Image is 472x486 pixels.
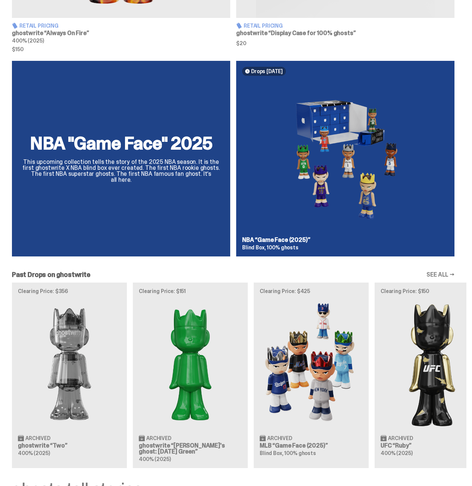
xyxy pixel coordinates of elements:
span: Blind Box, [242,244,266,251]
h3: NBA “Game Face (2025)” [242,237,448,243]
h3: ghostwrite “Two” [18,443,121,449]
span: 400% (2025) [139,456,171,462]
h3: ghostwrite “[PERSON_NAME]'s ghost: [DATE] Green” [139,443,242,455]
span: Retail Pricing [19,23,59,28]
span: Drops [DATE] [251,68,283,74]
img: Schrödinger's ghost: Sunday Green [139,300,242,429]
img: Two [18,300,121,429]
span: Blind Box, [260,450,284,457]
span: 100% ghosts [267,244,298,251]
p: Clearing Price: $425 [260,289,363,294]
span: Archived [388,436,413,441]
h3: ghostwrite “Display Case for 100% ghosts” [236,30,454,36]
span: $20 [236,41,454,46]
h3: MLB “Game Face (2025)” [260,443,363,449]
p: This upcoming collection tells the story of the 2025 NBA season. It is the first ghostwrite X NBA... [21,159,221,183]
a: SEE ALL → [426,272,454,278]
a: Clearing Price: $151 Schrödinger's ghost: Sunday Green Archived [133,283,248,468]
a: Clearing Price: $356 Two Archived [12,283,127,468]
span: 400% (2025) [12,37,44,44]
h3: ghostwrite “Always On Fire” [12,30,230,36]
h2: NBA "Game Face" 2025 [21,134,221,152]
img: Game Face (2025) [260,300,363,429]
p: Clearing Price: $356 [18,289,121,294]
a: Clearing Price: $425 Game Face (2025) Archived [254,283,369,468]
h2: Past Drops on ghostwrite [12,271,90,278]
span: 400% (2025) [18,450,50,457]
span: 400% (2025) [381,450,412,457]
span: Archived [146,436,171,441]
p: Clearing Price: $151 [139,289,242,294]
img: Game Face (2025) [242,82,448,231]
span: Archived [25,436,50,441]
span: Retail Pricing [244,23,283,28]
span: $150 [12,47,230,52]
span: Archived [267,436,292,441]
span: 100% ghosts [284,450,316,457]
